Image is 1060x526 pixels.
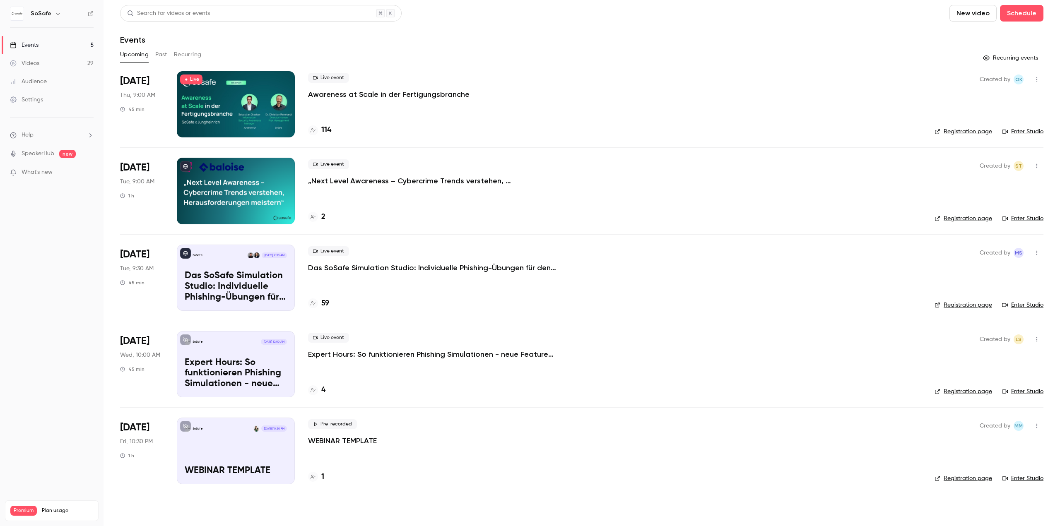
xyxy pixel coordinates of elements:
a: 4 [308,384,325,396]
span: new [59,150,76,158]
div: 45 min [120,279,145,286]
img: Arzu Döver [254,252,260,258]
span: ST [1015,161,1022,171]
span: Created by [980,334,1010,344]
div: 45 min [120,366,145,372]
span: Pre-recorded [308,419,357,429]
span: Markus Stalf [1014,248,1024,258]
a: 114 [308,125,331,136]
a: WEBINAR TEMPLATE [308,436,377,446]
a: WEBINAR TEMPLATESoSafeJacqueline Jayne[DATE] 10:30 PMWEBINAR TEMPLATE [177,418,295,484]
div: Dec 31 Fri, 11:30 PM (Europe/Vienna) [120,418,164,484]
span: [DATE] [120,74,149,88]
a: Das SoSafe Simulation Studio: Individuelle Phishing-Übungen für den öffentlichen Sektor [308,263,556,273]
a: Awareness at Scale in der Fertigungsbranche [308,89,470,99]
a: Registration page [935,301,992,309]
a: 59 [308,298,329,309]
div: Events [10,41,39,49]
span: Created by [980,74,1010,84]
span: MM [1014,421,1023,431]
a: Expert Hours: So funktionieren Phishing Simulationen - neue Features, Tipps & Tricks [308,349,556,359]
div: 1 h [120,452,134,459]
div: Sep 4 Thu, 10:00 AM (Europe/Berlin) [120,71,164,137]
span: [DATE] [120,421,149,434]
span: Fri, 10:30 PM [120,437,153,446]
span: Premium [10,506,37,516]
span: LS [1016,334,1021,344]
span: [DATE] [120,161,149,174]
p: SoSafe [193,340,203,344]
span: Live event [308,333,349,343]
span: Wed, 10:00 AM [120,351,160,359]
span: [DATE] 10:30 PM [261,425,287,431]
a: Expert Hours: So funktionieren Phishing Simulationen - neue Features, Tipps & TricksSoSafe[DATE] ... [177,331,295,397]
img: Gabriel Simkin [248,252,253,258]
button: New video [949,5,997,22]
div: Settings [10,96,43,104]
button: Past [155,48,167,61]
span: Tue, 9:00 AM [120,178,154,186]
a: Enter Studio [1002,387,1043,396]
a: Enter Studio [1002,214,1043,223]
div: Videos [10,59,39,67]
span: [DATE] [120,334,149,348]
a: Registration page [935,474,992,483]
a: Registration page [935,127,992,136]
span: Olga Krukova [1014,74,1024,84]
span: Created by [980,248,1010,258]
a: Registration page [935,387,992,396]
h4: 114 [321,125,331,136]
span: [DATE] 9:30 AM [262,252,287,258]
span: Max Mertznich [1014,421,1024,431]
h1: Events [120,35,145,45]
p: WEBINAR TEMPLATE [185,466,287,476]
img: Jacqueline Jayne [253,425,259,431]
span: Help [22,131,34,139]
span: Live event [308,159,349,169]
a: 1 [308,471,324,483]
img: SoSafe [10,7,24,20]
span: Live event [308,73,349,83]
p: Das SoSafe Simulation Studio: Individuelle Phishing-Übungen für den öffentlichen Sektor [185,271,287,303]
iframe: Noticeable Trigger [84,169,94,176]
span: Thu, 9:00 AM [120,91,155,99]
a: Enter Studio [1002,127,1043,136]
div: Audience [10,77,47,86]
p: SoSafe [193,253,203,257]
li: help-dropdown-opener [10,131,94,139]
a: „Next Level Awareness – Cybercrime Trends verstehen, Herausforderungen meistern“ Telekom Schweiz ... [308,176,556,186]
span: Created by [980,421,1010,431]
button: Schedule [1000,5,1043,22]
button: Upcoming [120,48,149,61]
span: Live event [308,246,349,256]
div: 1 h [120,192,134,199]
span: [DATE] [120,248,149,261]
span: OK [1015,74,1022,84]
a: Enter Studio [1002,301,1043,309]
span: Live [180,74,202,84]
button: Recurring [174,48,202,61]
h4: 59 [321,298,329,309]
p: SoSafe [193,427,203,431]
div: 45 min [120,106,145,113]
h4: 2 [321,211,325,223]
span: Tue, 9:30 AM [120,264,154,273]
a: Das SoSafe Simulation Studio: Individuelle Phishing-Übungen für den öffentlichen SektorSoSafeArzu... [177,245,295,311]
h4: 1 [321,471,324,483]
button: Recurring events [979,51,1043,65]
span: [DATE] 10:00 AM [261,339,287,345]
a: 2 [308,211,325,223]
span: MS [1015,248,1022,258]
h4: 4 [321,384,325,396]
a: Enter Studio [1002,474,1043,483]
a: SpeakerHub [22,149,54,158]
span: Stefanie Theil [1014,161,1024,171]
p: Expert Hours: So funktionieren Phishing Simulationen - neue Features, Tipps & Tricks [185,358,287,389]
a: Registration page [935,214,992,223]
div: Sep 9 Tue, 10:00 AM (Europe/Berlin) [120,158,164,224]
div: Search for videos or events [127,9,210,18]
